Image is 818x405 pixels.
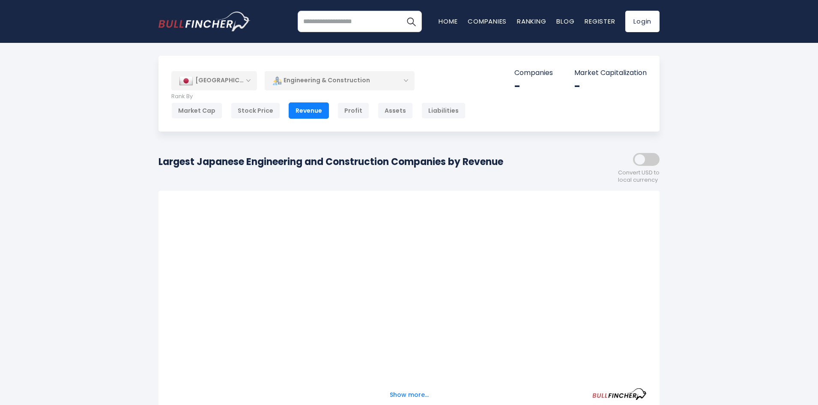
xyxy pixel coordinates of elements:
p: Companies [514,69,553,78]
a: Register [585,17,615,26]
a: Blog [556,17,574,26]
a: Companies [468,17,507,26]
p: Rank By [171,93,466,100]
p: Market Capitalization [574,69,647,78]
a: Ranking [517,17,546,26]
div: Profit [337,102,369,119]
div: - [514,80,553,93]
div: Assets [378,102,413,119]
div: [GEOGRAPHIC_DATA] [171,71,257,90]
div: Liabilities [421,102,466,119]
a: Go to homepage [158,12,251,31]
button: Show more... [385,388,434,402]
div: Revenue [289,102,329,119]
div: Market Cap [171,102,222,119]
img: bullfincher logo [158,12,251,31]
div: - [574,80,647,93]
h1: Largest Japanese Engineering and Construction Companies by Revenue [158,155,503,169]
a: Login [625,11,660,32]
a: Home [439,17,457,26]
div: Stock Price [231,102,280,119]
span: Convert USD to local currency [618,169,660,184]
button: Search [400,11,422,32]
div: Engineering & Construction [265,71,415,90]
